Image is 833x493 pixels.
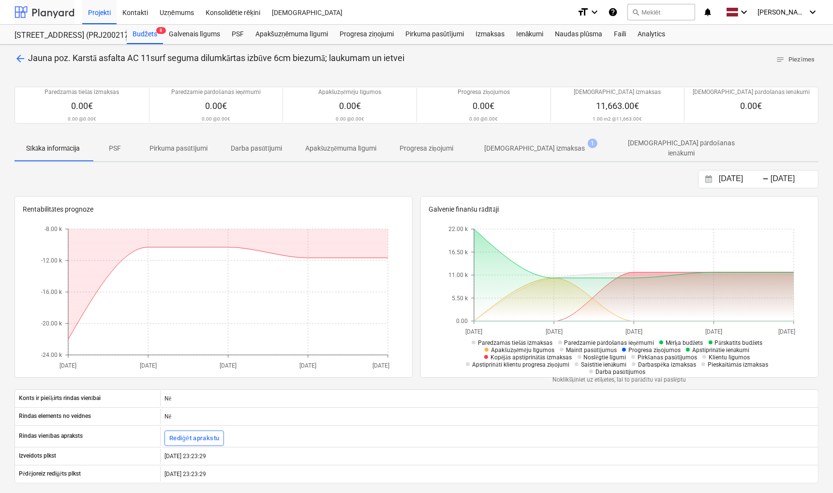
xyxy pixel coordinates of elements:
[160,448,818,464] div: [DATE] 23:23:29
[632,8,640,16] span: search
[400,143,453,154] p: Progresa ziņojumi
[717,172,766,186] input: Sākuma datums
[71,101,93,111] span: 0.00€
[28,53,404,63] span: Jauna poz. Karstā asfalta AC 11surf seguma dilumkārtas izbūve 6cm biezumā; laukumam un ietvei
[472,361,569,368] span: Apstiprināti klientu progresa ziņojumi
[452,295,468,302] tspan: 5.50 k
[715,339,763,346] span: Pārskatīts budžets
[584,354,626,361] span: Noslēgtie līgumi
[41,352,62,358] tspan: -24.00 k
[400,25,470,44] div: Pirkuma pasūtījumi
[616,138,747,158] p: [DEMOGRAPHIC_DATA] pārdošanas ienākumi
[163,25,226,44] a: Galvenais līgums
[103,143,126,154] p: PSF
[339,101,361,111] span: 0.00€
[127,25,163,44] div: Budžets
[169,433,219,444] div: Rediģēt aprakstu
[45,88,119,96] p: Paredzamās tiešās izmaksas
[778,329,795,336] tspan: [DATE]
[638,354,697,361] span: Pirkšanas pasūtījumos
[26,143,80,154] p: Sīkāka informācija
[231,143,282,154] p: Darba pasūtījumi
[164,431,224,446] button: Rediģēt aprakstu
[632,25,671,44] a: Analytics
[19,394,101,402] p: Konts ir piešķirts rindas vienībai
[160,466,818,482] div: [DATE] 23:23:29
[171,88,261,96] p: Paredzamie pārdošanas ieņēmumi
[470,25,510,44] div: Izmaksas
[299,363,316,370] tspan: [DATE]
[465,329,482,336] tspan: [DATE]
[448,249,468,256] tspan: 16.50 k
[41,320,62,327] tspan: -20.00 k
[19,412,91,420] p: Rindas elements no veidnes
[595,369,645,375] span: Darba pasūtījumos
[59,363,76,370] tspan: [DATE]
[546,329,563,336] tspan: [DATE]
[19,452,56,460] p: Izveidots plkst
[565,339,654,346] span: Paredzamie pārdošanas ieņēmumi
[628,347,681,354] span: Progresa ziņojumos
[41,257,62,264] tspan: -12.00 k
[638,361,696,368] span: Darbaspēka izmaksas
[510,25,550,44] a: Ienākumi
[456,318,468,324] tspan: 0.00
[250,25,334,44] div: Apakšuzņēmuma līgumi
[776,54,815,65] span: Piezīmes
[445,376,794,384] p: Noklikšķiniet uz etiķetes, lai to parādītu vai paslēptu
[68,116,96,122] p: 0.00 @ 0.00€
[700,174,717,185] button: Interact with the calendar and add the check-in date for your trip.
[589,6,600,18] i: keyboard_arrow_down
[318,88,382,96] p: Apakšuzņēmēju līgumos
[160,409,818,424] div: Nē
[484,143,585,154] p: [DEMOGRAPHIC_DATA] izmaksas
[202,116,230,122] p: 0.00 @ 0.00€
[769,172,818,186] input: Beigu datums
[693,88,810,96] p: [DEMOGRAPHIC_DATA] pārdošanas ienākumi
[738,6,750,18] i: keyboard_arrow_down
[448,272,468,278] tspan: 11.00 k
[772,52,818,67] button: Piezīmes
[705,329,722,336] tspan: [DATE]
[491,354,572,361] span: Kopējās apstiprinātās izmaksas
[762,176,769,182] div: -
[140,363,157,370] tspan: [DATE]
[588,139,597,148] span: 1
[776,55,785,64] span: notes
[596,101,639,111] span: 11,663.00€
[156,27,166,34] span: 8
[550,25,609,44] a: Naudas plūsma
[566,347,617,354] span: Mainīt pasūtījumus
[703,6,713,18] i: notifications
[458,88,510,96] p: Progresa ziņojumos
[581,361,627,368] span: Saistītie ienākumi
[205,101,227,111] span: 0.00€
[448,226,468,232] tspan: 22.00 k
[127,25,163,44] a: Budžets8
[226,25,250,44] a: PSF
[692,347,750,354] span: Apstiprinātie ienākumi
[785,447,833,493] div: Chat Widget
[149,143,208,154] p: Pirkuma pasūtījumi
[220,363,237,370] tspan: [DATE]
[305,143,376,154] p: Apakšuzņēmuma līgumi
[41,289,62,295] tspan: -16.00 k
[807,6,818,18] i: keyboard_arrow_down
[593,116,642,122] p: 1.00 m2 @ 11,663.00€
[15,31,115,41] div: [STREET_ADDRESS] (PRJ2002170, Čiekuru mājas)2601854
[758,8,806,16] span: [PERSON_NAME]
[608,25,632,44] a: Faili
[469,116,498,122] p: 0.00 @ 0.00€
[334,25,400,44] a: Progresa ziņojumi
[574,88,661,96] p: [DEMOGRAPHIC_DATA] izmaksas
[666,339,703,346] span: Mērķa budžets
[478,339,552,346] span: Paredzamās tiešās izmaksas
[19,470,81,478] p: Pēdējoreiz rediģēts plkst
[709,354,750,361] span: Klientu līgumos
